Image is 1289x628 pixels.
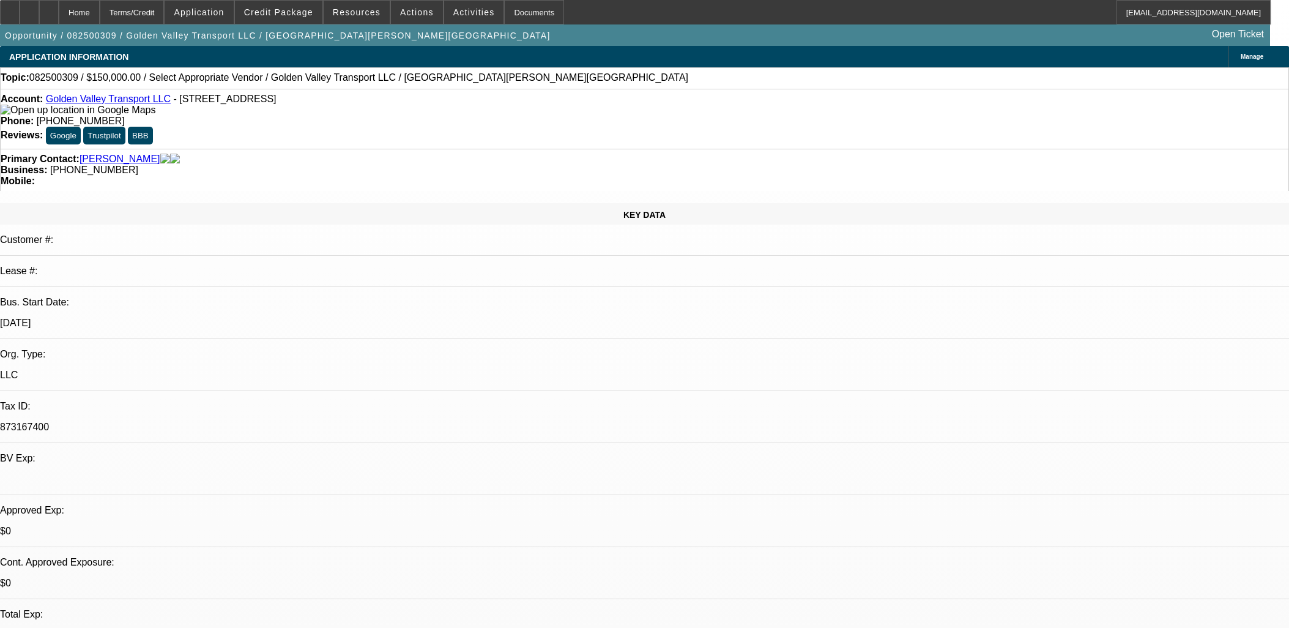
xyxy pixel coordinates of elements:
button: Application [165,1,233,24]
button: Activities [444,1,504,24]
span: Activities [453,7,495,17]
span: Manage [1241,53,1263,60]
strong: Reviews: [1,130,43,140]
button: Actions [391,1,443,24]
strong: Mobile: [1,176,35,186]
button: Credit Package [235,1,322,24]
strong: Phone: [1,116,34,126]
span: Credit Package [244,7,313,17]
a: View Google Maps [1,105,155,115]
img: facebook-icon.png [160,154,170,165]
a: Golden Valley Transport LLC [46,94,171,104]
button: Trustpilot [83,127,125,144]
strong: Topic: [1,72,29,83]
span: - [STREET_ADDRESS] [174,94,277,104]
span: APPLICATION INFORMATION [9,52,128,62]
a: Open Ticket [1207,24,1269,45]
span: KEY DATA [623,210,666,220]
img: linkedin-icon.png [170,154,180,165]
button: Google [46,127,81,144]
span: Resources [333,7,381,17]
span: Actions [400,7,434,17]
span: Opportunity / 082500309 / Golden Valley Transport LLC / [GEOGRAPHIC_DATA][PERSON_NAME][GEOGRAPHIC... [5,31,551,40]
span: 082500309 / $150,000.00 / Select Appropriate Vendor / Golden Valley Transport LLC / [GEOGRAPHIC_D... [29,72,688,83]
span: Application [174,7,224,17]
strong: Business: [1,165,47,175]
strong: Account: [1,94,43,104]
button: Resources [324,1,390,24]
span: [PHONE_NUMBER] [37,116,125,126]
button: BBB [128,127,153,144]
img: Open up location in Google Maps [1,105,155,116]
span: [PHONE_NUMBER] [50,165,138,175]
strong: Primary Contact: [1,154,80,165]
a: [PERSON_NAME] [80,154,160,165]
